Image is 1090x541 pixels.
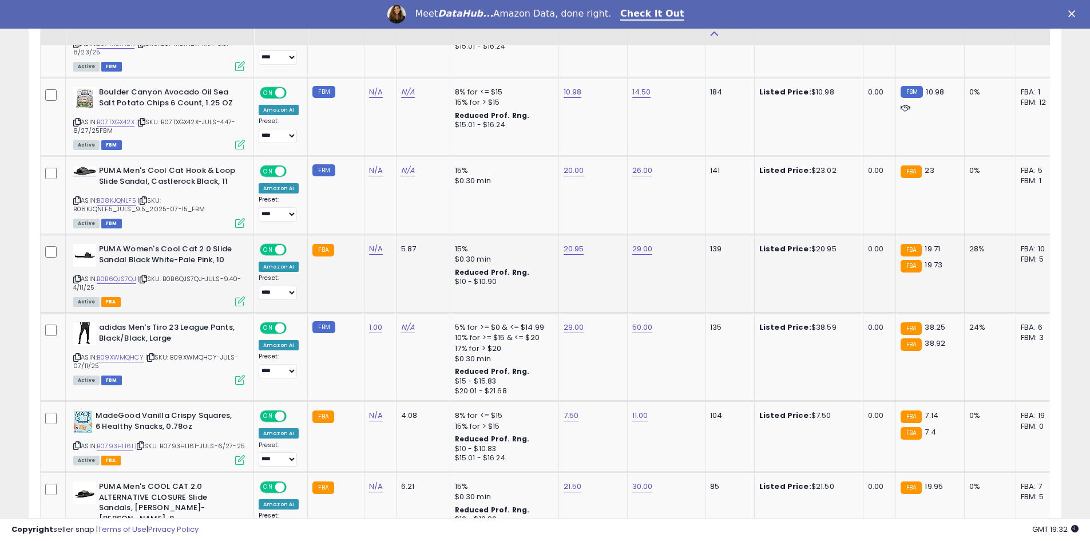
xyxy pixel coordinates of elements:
[455,386,550,396] div: $20.01 - $21.68
[96,410,235,435] b: MadeGood Vanilla Crispy Squares, 6 Healthy Snacks, 0.78oz
[969,410,1007,421] div: 0%
[285,245,303,255] span: OFF
[261,167,275,176] span: ON
[710,87,746,97] div: 184
[759,481,811,492] b: Listed Price:
[901,86,923,98] small: FBM
[1021,87,1059,97] div: FBA: 1
[285,412,303,421] span: OFF
[73,322,245,384] div: ASIN:
[261,412,275,421] span: ON
[73,167,96,175] img: 31kmFJhuIjL._SL40_.jpg
[73,87,96,110] img: 51j1O-Av7+L._SL40_.jpg
[73,376,100,385] span: All listings currently available for purchase on Amazon
[259,428,299,439] div: Amazon AI
[759,481,854,492] div: $21.50
[11,524,199,535] div: seller snap | |
[101,62,122,72] span: FBM
[73,456,100,465] span: All listings currently available for purchase on Amazon
[969,322,1007,333] div: 24%
[455,505,530,515] b: Reduced Prof. Rng.
[1021,165,1059,176] div: FBA: 5
[455,492,550,502] div: $0.30 min
[285,88,303,98] span: OFF
[312,321,335,333] small: FBM
[925,322,945,333] span: 38.25
[415,8,611,19] div: Meet Amazon Data, done right.
[312,410,334,423] small: FBA
[259,105,299,115] div: Amazon AI
[1021,244,1059,254] div: FBA: 10
[73,244,96,267] img: 31QSSlstopL._SL40_.jpg
[564,410,579,421] a: 7.50
[455,322,550,333] div: 5% for >= $0 & <= $14.99
[632,481,653,492] a: 30.00
[632,322,653,333] a: 50.00
[1021,322,1059,333] div: FBA: 6
[620,8,684,21] a: Check It Out
[969,87,1007,97] div: 0%
[261,88,275,98] span: ON
[710,322,746,333] div: 135
[73,274,241,291] span: | SKU: B0B6QJS7QJ-JULS-9.40-4/11/25
[1021,481,1059,492] div: FBA: 7
[925,338,945,349] span: 38.92
[455,244,550,254] div: 15%
[564,86,582,98] a: 10.98
[455,354,550,364] div: $0.30 min
[369,481,383,492] a: N/A
[259,274,299,300] div: Preset:
[455,277,550,287] div: $10 - $10.90
[868,410,887,421] div: 0.00
[969,165,1007,176] div: 0%
[710,244,746,254] div: 139
[901,322,922,335] small: FBA
[759,165,854,176] div: $23.02
[11,524,53,535] strong: Copyright
[312,481,334,494] small: FBA
[455,165,550,176] div: 15%
[969,244,1007,254] div: 28%
[1032,524,1079,535] span: 2025-09-11 19:32 GMT
[401,410,441,421] div: 4.08
[455,267,530,277] b: Reduced Prof. Rng.
[455,410,550,421] div: 8% for <= $15
[759,86,811,97] b: Listed Price:
[901,410,922,423] small: FBA
[73,117,236,135] span: | SKU: B07TXGX42X-JULS-4.47-8/27/25FBM
[455,481,550,492] div: 15%
[925,243,940,254] span: 19.71
[401,244,441,254] div: 5.87
[97,196,136,206] a: B08KJQNLF5
[99,87,238,111] b: Boulder Canyon Avocado Oil Sea Salt Potato Chips 6 Count, 1.25 OZ
[259,353,299,378] div: Preset:
[312,164,335,176] small: FBM
[632,165,653,176] a: 26.00
[455,434,530,444] b: Reduced Prof. Rng.
[73,410,93,433] img: 61KScibsACL._SL40_.jpg
[455,176,550,186] div: $0.30 min
[868,244,887,254] div: 0.00
[901,427,922,440] small: FBA
[759,322,811,333] b: Listed Price:
[438,8,493,19] i: DataHub...
[455,377,550,386] div: $15 - $15.83
[101,297,121,307] span: FBA
[148,524,199,535] a: Privacy Policy
[135,441,245,451] span: | SKU: B0793HL161-JULS-6/27-25
[455,421,550,432] div: 15% for > $15
[369,243,383,255] a: N/A
[259,499,299,510] div: Amazon AI
[73,140,100,150] span: All listings currently available for purchase on Amazon
[759,244,854,254] div: $20.95
[455,110,530,120] b: Reduced Prof. Rng.
[98,524,146,535] a: Terms of Use
[401,481,441,492] div: 6.21
[1021,492,1059,502] div: FBM: 5
[868,322,887,333] div: 0.00
[564,243,584,255] a: 20.95
[632,86,651,98] a: 14.50
[759,165,811,176] b: Listed Price:
[1068,10,1080,17] div: Close
[401,86,415,98] a: N/A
